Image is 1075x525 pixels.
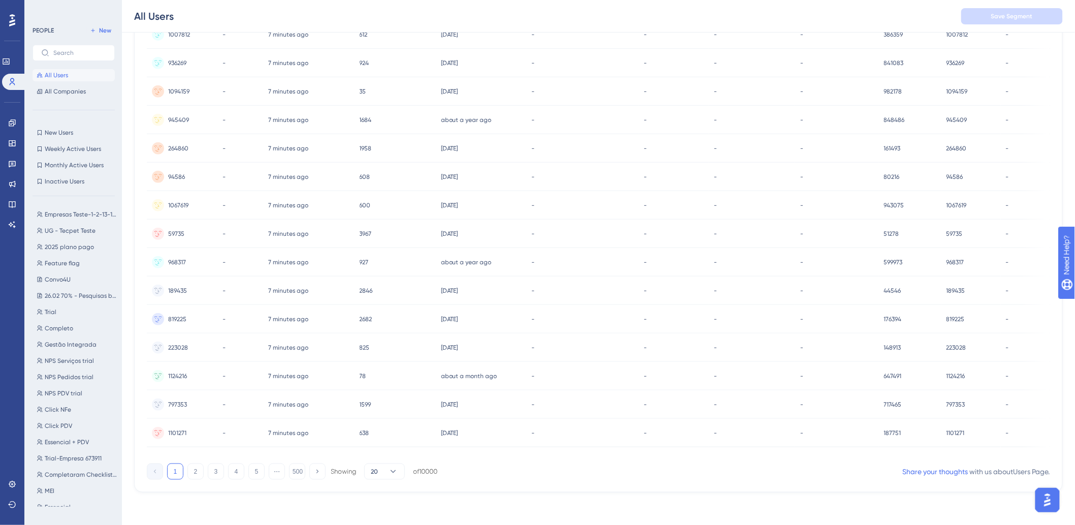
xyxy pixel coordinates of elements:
[884,372,902,380] span: 647491
[371,468,378,476] span: 20
[33,387,121,399] button: NPS PDV trial
[441,259,492,266] time: about a year ago
[45,308,56,316] span: Trial
[360,344,370,352] span: 825
[33,322,121,334] button: Completo
[360,116,372,124] span: 1684
[644,429,647,437] span: -
[884,429,901,437] span: 187751
[187,464,204,480] button: 2
[268,373,308,380] time: 7 minutes ago
[168,344,188,352] span: 223028
[45,275,71,284] span: Convo4U
[45,357,94,365] span: NPS Serviços trial
[33,159,115,171] button: Monthly Active Users
[531,87,534,96] span: -
[33,306,121,318] button: Trial
[441,31,458,38] time: [DATE]
[33,436,121,448] button: Essencial + PDV
[800,116,803,124] span: -
[644,59,647,67] span: -
[168,116,189,124] span: 945409
[168,201,188,209] span: 1067619
[168,30,190,39] span: 1007812
[946,59,965,67] span: 936269
[1006,173,1009,181] span: -
[1006,400,1009,409] span: -
[360,287,373,295] span: 2846
[268,401,308,408] time: 7 minutes ago
[946,258,964,266] span: 968317
[800,144,803,152] span: -
[531,315,534,323] span: -
[228,464,244,480] button: 4
[33,338,121,351] button: Gestão Integrada
[168,429,186,437] span: 1101271
[644,315,647,323] span: -
[531,429,534,437] span: -
[946,144,967,152] span: 264860
[268,116,308,123] time: 7 minutes ago
[714,201,717,209] span: -
[1006,30,1009,39] span: -
[1006,87,1009,96] span: -
[33,469,121,481] button: Completaram Checklist Inicial
[289,464,305,480] button: 500
[800,201,803,209] span: -
[884,344,901,352] span: 148913
[168,287,187,295] span: 189435
[24,3,64,15] span: Need Help?
[714,87,717,96] span: -
[800,400,803,409] span: -
[800,173,803,181] span: -
[946,429,965,437] span: 1101271
[714,30,717,39] span: -
[441,88,458,95] time: [DATE]
[714,230,717,238] span: -
[33,404,121,416] button: Click NFe
[441,429,458,437] time: [DATE]
[223,144,226,152] span: -
[45,145,101,153] span: Weekly Active Users
[168,173,185,181] span: 94586
[800,230,803,238] span: -
[441,116,492,123] time: about a year ago
[946,30,968,39] span: 1007812
[1006,59,1009,67] span: -
[331,467,356,476] div: Showing
[45,487,54,495] span: MEI
[268,344,308,351] time: 7 minutes ago
[714,400,717,409] span: -
[946,400,965,409] span: 797353
[208,464,224,480] button: 3
[360,372,366,380] span: 78
[800,372,803,380] span: -
[45,422,72,430] span: Click PDV
[45,503,71,511] span: Essencial
[360,30,368,39] span: 612
[531,287,534,295] span: -
[168,144,188,152] span: 264860
[800,344,803,352] span: -
[268,429,308,437] time: 7 minutes ago
[884,258,903,266] span: 599973
[946,230,963,238] span: 59735
[531,173,534,181] span: -
[33,143,115,155] button: Weekly Active Users
[99,26,111,35] span: New
[168,400,187,409] span: 797353
[33,69,115,81] button: All Users
[45,177,84,186] span: Inactive Users
[714,429,717,437] span: -
[644,287,647,295] span: -
[441,373,497,380] time: about a month ago
[33,208,121,221] button: Empresas Teste-1-2-13-1214-12131215
[1006,429,1009,437] span: -
[946,87,968,96] span: 1094159
[33,26,54,35] div: PEOPLE
[360,173,370,181] span: 608
[134,9,174,23] div: All Users
[884,400,902,409] span: 717465
[168,59,186,67] span: 936269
